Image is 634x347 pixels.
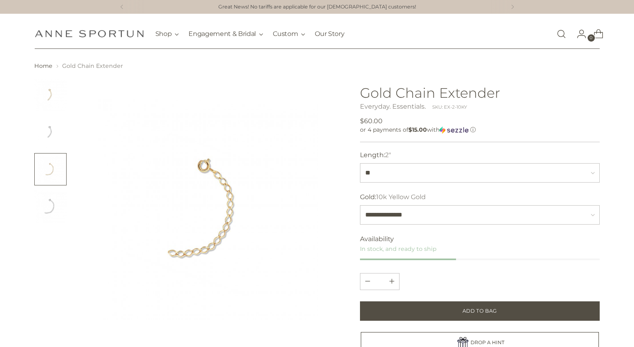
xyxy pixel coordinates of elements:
[370,273,389,290] input: Product quantity
[462,307,497,315] span: Add to Bag
[155,25,179,43] button: Shop
[78,79,339,340] img: Gold Chain Extender
[471,339,504,345] span: DROP A HINT
[570,26,586,42] a: Go to the account page
[587,26,603,42] a: Open cart modal
[34,79,67,111] button: Change image to image 1
[35,30,144,38] a: Anne Sportun Fine Jewellery
[34,62,599,70] nav: breadcrumbs
[439,126,469,134] img: Sezzle
[34,62,52,69] a: Home
[360,126,599,134] div: or 4 payments of with
[360,103,426,110] a: Everyday. Essentials.
[273,25,305,43] button: Custom
[408,126,427,133] span: $15.00
[376,193,426,201] span: 10k Yellow Gold
[360,85,599,100] h1: Gold Chain Extender
[62,62,123,69] span: Gold Chain Extender
[218,3,416,11] a: Great News! No tariffs are applicable for our [DEMOGRAPHIC_DATA] customers!
[34,116,67,148] button: Change image to image 2
[385,273,399,290] button: Subtract product quantity
[553,26,569,42] a: Open search modal
[360,273,375,290] button: Add product quantity
[360,301,599,321] button: Add to Bag
[360,126,599,134] div: or 4 payments of$15.00withSezzle Click to learn more about Sezzle
[34,190,67,223] button: Change image to image 4
[360,150,391,160] label: Length:
[360,245,437,252] span: In stock, and ready to ship
[188,25,263,43] button: Engagement & Bridal
[360,234,394,244] span: Availability
[360,116,383,126] span: $60.00
[432,104,467,111] div: SKU: EX-2-10KY
[34,153,67,185] button: Change image to image 3
[315,25,344,43] a: Our Story
[360,192,426,202] label: Gold:
[588,34,595,42] span: 0
[385,151,391,159] span: 2"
